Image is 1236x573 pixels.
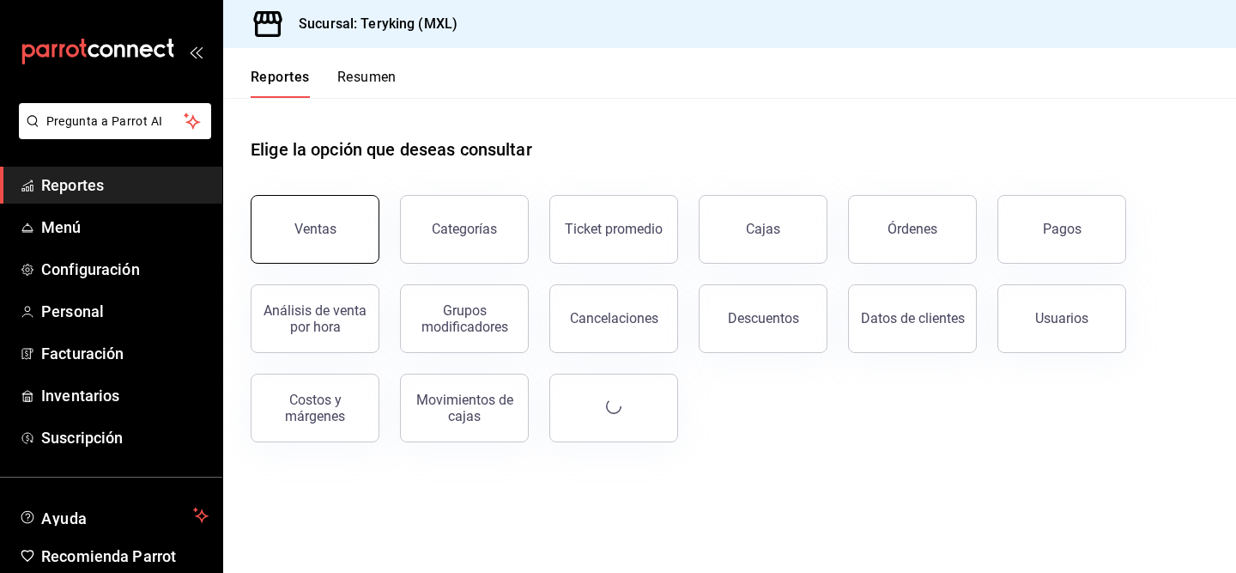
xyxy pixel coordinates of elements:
[285,14,457,34] h3: Sucursal: Teryking (MXL)
[41,342,209,365] span: Facturación
[848,284,977,353] button: Datos de clientes
[997,195,1126,264] button: Pagos
[294,221,336,237] div: Ventas
[888,221,937,237] div: Órdenes
[699,284,827,353] button: Descuentos
[41,426,209,449] span: Suscripción
[251,284,379,353] button: Análisis de venta por hora
[400,374,529,442] button: Movimientos de cajas
[549,195,678,264] button: Ticket promedio
[848,195,977,264] button: Órdenes
[861,310,965,326] div: Datos de clientes
[46,113,185,131] span: Pregunta a Parrot AI
[41,300,209,323] span: Personal
[189,45,203,58] button: open_drawer_menu
[251,374,379,442] button: Costos y márgenes
[251,195,379,264] button: Ventas
[997,284,1126,353] button: Usuarios
[251,69,310,98] button: Reportes
[411,302,518,335] div: Grupos modificadores
[337,69,397,98] button: Resumen
[1035,310,1088,326] div: Usuarios
[400,284,529,353] button: Grupos modificadores
[570,310,658,326] div: Cancelaciones
[41,545,209,568] span: Recomienda Parrot
[1043,221,1081,237] div: Pagos
[251,137,532,162] h1: Elige la opción que deseas consultar
[728,310,799,326] div: Descuentos
[549,284,678,353] button: Cancelaciones
[262,302,368,335] div: Análisis de venta por hora
[12,125,211,143] a: Pregunta a Parrot AI
[262,392,368,424] div: Costos y márgenes
[41,258,209,281] span: Configuración
[251,69,397,98] div: navigation tabs
[432,221,497,237] div: Categorías
[41,384,209,407] span: Inventarios
[746,219,781,240] div: Cajas
[699,195,827,264] a: Cajas
[41,505,186,526] span: Ayuda
[41,174,209,197] span: Reportes
[19,103,211,139] button: Pregunta a Parrot AI
[411,392,518,424] div: Movimientos de cajas
[565,221,663,237] div: Ticket promedio
[400,195,529,264] button: Categorías
[41,216,209,239] span: Menú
